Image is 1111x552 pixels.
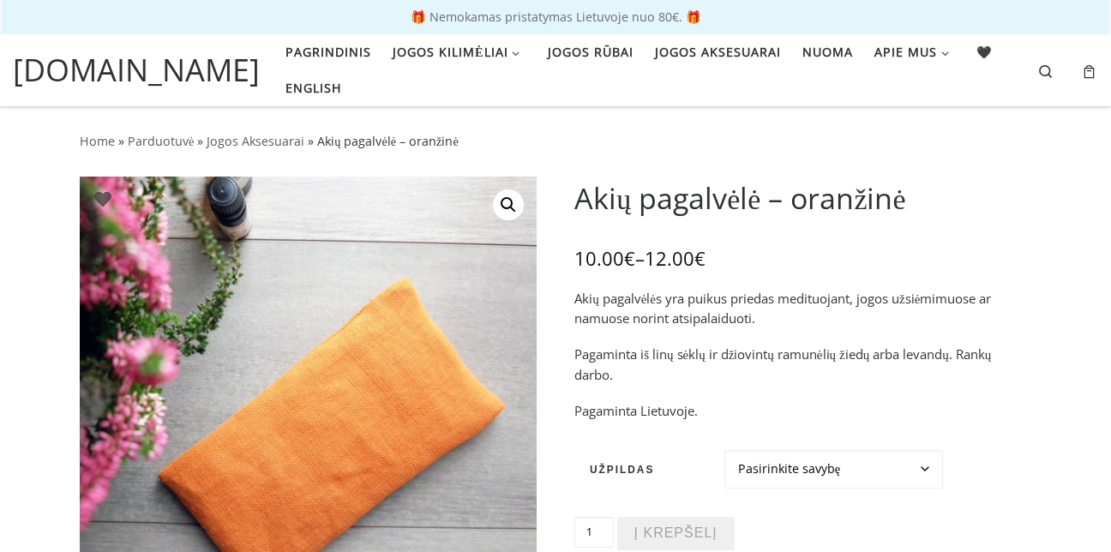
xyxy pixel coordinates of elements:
[574,245,635,271] bdi: 10.00
[393,34,508,66] span: Jogos kilimėliai
[118,133,124,149] span: »
[574,517,613,548] input: Produkto kiekis
[574,243,1031,273] p: –
[694,245,706,271] span: €
[387,34,531,70] a: Jogos kilimėliai
[574,177,1031,220] h1: Akių pagalvėlė – oranžinė
[13,47,260,93] a: [DOMAIN_NAME]
[493,189,524,220] a: View full-screen image gallery
[655,34,781,66] span: Jogos aksesuarai
[574,345,1031,385] p: Pagaminta iš linų sėklų ir džiovintų ramunėlių žiedų arba levandų. Rankų darbo.
[207,133,304,149] a: Jogos Aksesuarai
[624,245,635,271] span: €
[285,70,342,102] span: English
[645,245,706,271] bdi: 12.00
[308,133,314,149] span: »
[650,34,787,70] a: Jogos aksesuarai
[128,133,194,149] a: Parduotuvė
[543,34,640,70] a: Jogos rūbai
[574,401,1031,421] p: Pagaminta Lietuvoje.
[797,34,859,70] a: Nuoma
[280,70,348,106] a: English
[285,34,371,66] span: Pagrindinis
[617,517,735,550] button: Į krepšelį
[802,34,853,66] span: Nuoma
[80,133,115,149] a: Home
[280,34,377,70] a: Pagrindinis
[574,289,1031,329] p: Akių pagalvėlės yra puikus priedas medituojant, jogos užsiėmimuose ar namuose norint atsipalaiduoti.
[874,34,937,66] span: Apie mus
[197,133,203,149] span: »
[317,133,458,149] span: Akių pagalvėlė – oranžinė
[971,34,999,70] a: 🖤
[17,11,1094,23] p: 🎁 Nemokamas pristatymas Lietuvoje nuo 80€. 🎁
[976,34,993,66] span: 🖤
[548,34,634,66] span: Jogos rūbai
[590,458,654,483] label: Užpildas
